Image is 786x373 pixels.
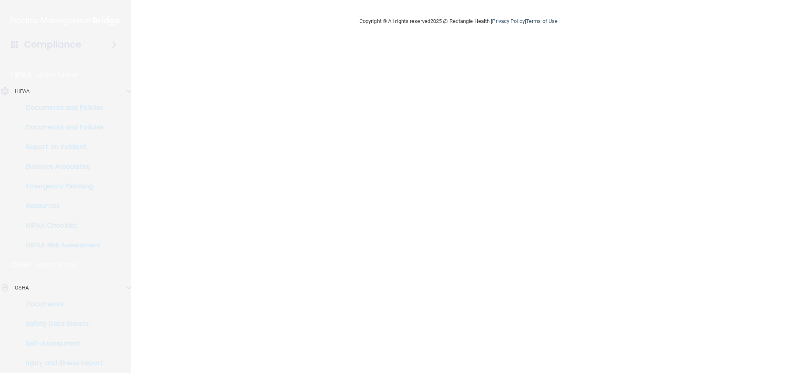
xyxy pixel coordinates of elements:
p: Safety Data Sheets [5,320,117,328]
p: Learn More! [36,260,79,270]
a: Privacy Policy [492,18,524,24]
p: Report an Incident [5,143,117,151]
p: HIPAA Checklist [5,222,117,230]
a: Terms of Use [526,18,558,24]
p: Resources [5,202,117,210]
p: Documents and Policies [5,104,117,112]
h4: Compliance [24,39,81,50]
p: HIPAA [11,70,32,80]
p: Documents and Policies [5,123,117,131]
div: Copyright © All rights reserved 2025 @ Rectangle Health | | [309,8,608,34]
p: Business Associates [5,163,117,171]
p: Emergency Planning [5,182,117,190]
p: Injury and Illness Report [5,359,117,367]
p: Documents [5,300,117,308]
p: HIPAA Risk Assessment [5,241,117,249]
p: OSHA [11,260,32,270]
img: PMB logo [10,13,121,29]
p: Self-Assessment [5,339,117,348]
p: OSHA [15,283,29,293]
p: Learn More! [36,70,79,80]
p: HIPAA [15,86,30,96]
